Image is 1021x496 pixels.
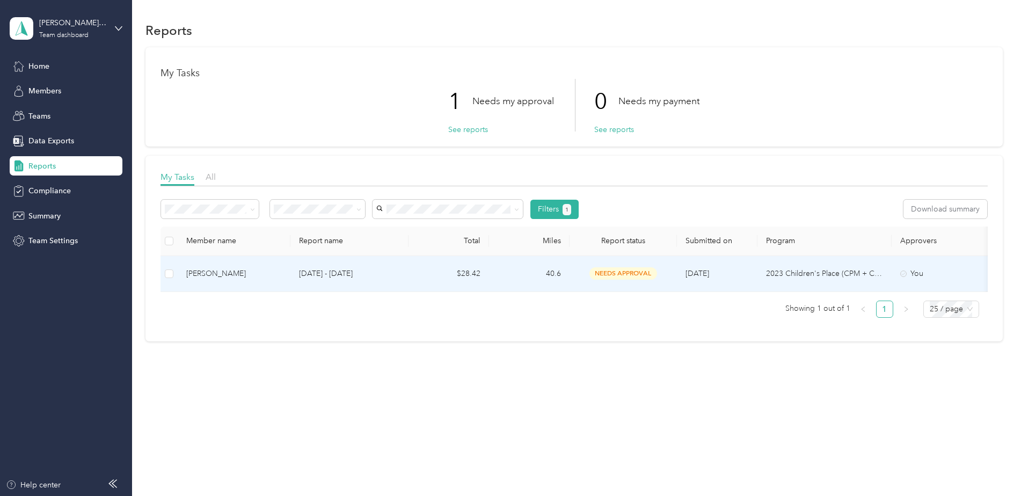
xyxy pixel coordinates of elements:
[877,301,893,317] a: 1
[39,17,106,28] div: [PERSON_NAME] Care
[28,135,74,147] span: Data Exports
[618,94,699,108] p: Needs my payment
[898,301,915,318] button: right
[28,210,61,222] span: Summary
[876,301,893,318] li: 1
[923,301,979,318] div: Page Size
[898,301,915,318] li: Next Page
[28,235,78,246] span: Team Settings
[178,227,290,256] th: Member name
[145,25,192,36] h1: Reports
[766,268,883,280] p: 2023 Children's Place (CPM + Compliance)
[860,306,866,312] span: left
[685,269,709,278] span: [DATE]
[417,236,480,245] div: Total
[855,301,872,318] button: left
[903,200,987,218] button: Download summary
[161,172,194,182] span: My Tasks
[6,479,61,491] button: Help center
[930,301,973,317] span: 25 / page
[563,204,572,215] button: 1
[855,301,872,318] li: Previous Page
[39,32,89,39] div: Team dashboard
[578,236,668,245] span: Report status
[28,185,71,196] span: Compliance
[757,256,892,292] td: 2023 Children's Place (CPM + Compliance)
[565,205,568,215] span: 1
[498,236,561,245] div: Miles
[489,256,570,292] td: 40.6
[448,79,472,124] p: 1
[961,436,1021,496] iframe: Everlance-gr Chat Button Frame
[903,306,909,312] span: right
[409,256,489,292] td: $28.42
[186,268,282,280] div: [PERSON_NAME]
[900,268,990,280] div: You
[892,227,999,256] th: Approvers
[589,267,657,280] span: needs approval
[472,94,554,108] p: Needs my approval
[290,227,409,256] th: Report name
[594,79,618,124] p: 0
[530,200,579,219] button: Filters1
[299,268,400,280] p: [DATE] - [DATE]
[28,61,49,72] span: Home
[28,111,50,122] span: Teams
[785,301,850,317] span: Showing 1 out of 1
[757,227,892,256] th: Program
[161,68,988,79] h1: My Tasks
[28,161,56,172] span: Reports
[28,85,61,97] span: Members
[448,124,488,135] button: See reports
[677,227,757,256] th: Submitted on
[594,124,634,135] button: See reports
[206,172,216,182] span: All
[186,236,282,245] div: Member name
